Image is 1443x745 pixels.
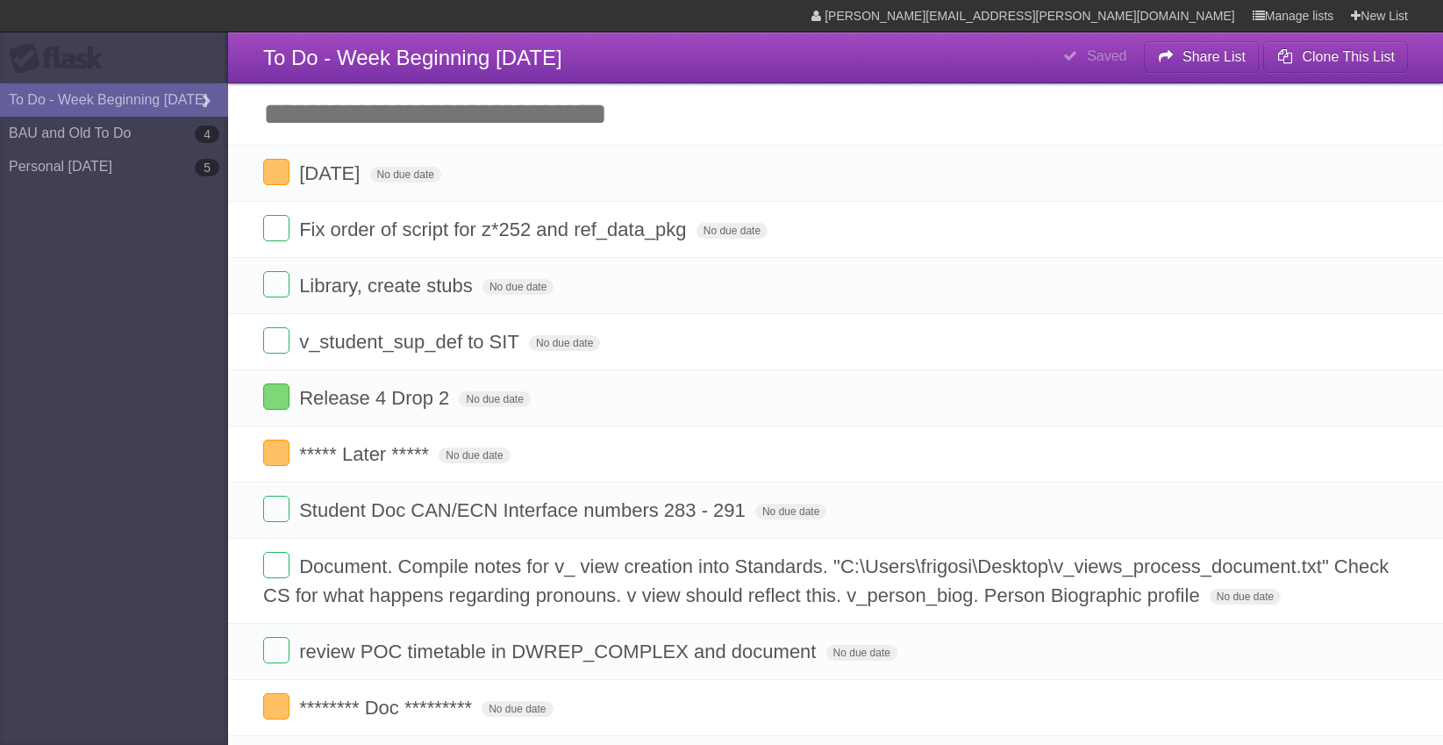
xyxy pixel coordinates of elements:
[299,641,820,663] span: review POC timetable in DWREP_COMPLEX and document
[755,504,826,519] span: No due date
[299,331,524,353] span: v_student_sup_def to SIT
[263,46,562,69] span: To Do - Week Beginning [DATE]
[263,693,289,720] label: Done
[1302,49,1395,64] b: Clone This List
[696,223,768,239] span: No due date
[263,271,289,297] label: Done
[299,162,364,184] span: [DATE]
[1210,589,1281,605] span: No due date
[1144,41,1260,73] button: Share List
[263,440,289,466] label: Done
[299,218,690,240] span: Fix order of script for z*252 and ref_data_pkg
[263,159,289,185] label: Done
[195,125,219,143] b: 4
[9,43,114,75] div: Flask
[195,159,219,176] b: 5
[299,387,454,409] span: Release 4 Drop 2
[826,645,897,661] span: No due date
[263,327,289,354] label: Done
[482,279,554,295] span: No due date
[263,383,289,410] label: Done
[263,552,289,578] label: Done
[439,448,510,463] span: No due date
[1087,48,1126,63] b: Saved
[263,637,289,663] label: Done
[459,391,530,407] span: No due date
[1263,41,1408,73] button: Clone This List
[370,167,441,183] span: No due date
[263,496,289,522] label: Done
[263,215,289,241] label: Done
[529,335,600,351] span: No due date
[482,701,553,717] span: No due date
[1182,49,1246,64] b: Share List
[299,499,750,521] span: Student Doc CAN/ECN Interface numbers 283 - 291
[263,555,1389,606] span: Document. Compile notes for v_ view creation into Standards. "C:\Users\frigosi\Desktop\v_views_pr...
[299,275,477,297] span: Library, create stubs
